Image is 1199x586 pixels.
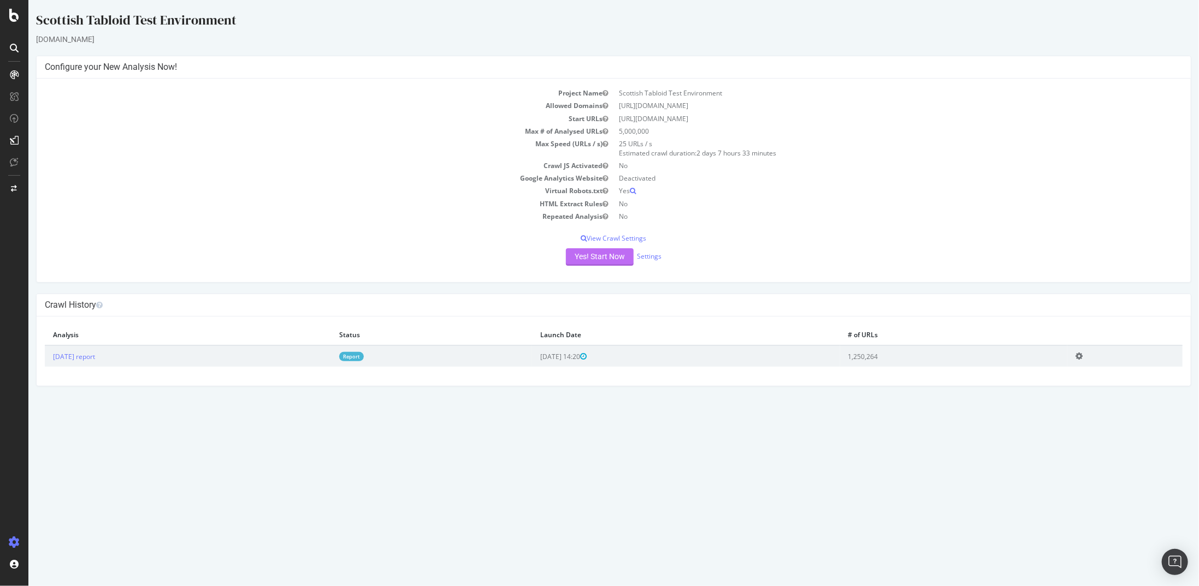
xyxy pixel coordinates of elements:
[16,172,586,184] td: Google Analytics Website
[8,11,1163,34] div: Scottish Tabloid Test Environment
[512,352,558,361] span: [DATE] 14:20
[812,325,1039,345] th: # of URLs
[16,300,1154,310] h4: Crawl History
[1162,549,1188,575] div: Open Intercom Messenger
[16,198,586,210] td: HTML Extract Rules
[812,345,1039,367] td: 1,250,264
[586,198,1155,210] td: No
[16,62,1154,73] h4: Configure your New Analysis Now!
[16,125,586,137] td: Max # of Analysed URLs
[303,325,504,345] th: Status
[586,99,1155,112] td: [URL][DOMAIN_NAME]
[16,234,1154,243] p: View Crawl Settings
[586,125,1155,137] td: 5,000,000
[311,352,335,361] a: Report
[16,159,586,172] td: Crawl JS Activated
[25,352,67,361] a: [DATE] report
[16,99,586,112] td: Allowed Domains
[504,325,812,345] th: Launch Date
[586,172,1155,184] td: Deactivated
[609,252,633,261] a: Settings
[586,159,1155,172] td: No
[669,148,748,158] span: 2 days 7 hours 33 minutes
[16,210,586,223] td: Repeated Analysis
[16,87,586,99] td: Project Name
[16,112,586,125] td: Start URLs
[8,34,1163,45] div: [DOMAIN_NAME]
[586,210,1155,223] td: No
[16,184,586,197] td: Virtual Robots.txt
[586,137,1155,159] td: 25 URLs / s Estimated crawl duration:
[16,325,303,345] th: Analysis
[586,184,1155,197] td: Yes
[586,112,1155,125] td: [URL][DOMAIN_NAME]
[16,137,586,159] td: Max Speed (URLs / s)
[538,248,605,266] button: Yes! Start Now
[586,87,1155,99] td: Scottish Tabloid Test Environment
